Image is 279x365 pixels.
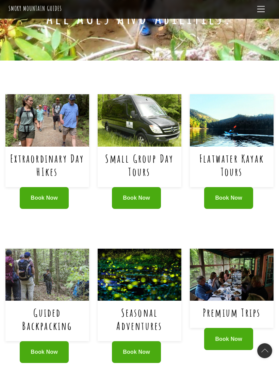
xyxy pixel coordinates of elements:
a: Book Now [112,341,161,363]
span: Book Now [31,195,58,201]
a: Book Now [204,328,253,350]
img: Small Group Day Tours [98,94,181,147]
a: Seasonal Adventures [116,305,162,332]
a: Premium Trips [203,305,261,319]
a: Flatwater Kayak Tours [199,151,264,178]
a: Book Now [20,341,69,363]
img: Flatwater Kayak Tours [190,94,274,147]
a: Book Now [20,187,69,209]
a: Extraordinary Day HIkes [10,151,84,178]
img: Seasonal Adventures [98,249,181,301]
span: Book Now [31,349,58,355]
a: Book Now [112,187,161,209]
a: Guided Backpacking [22,305,72,332]
img: Premium Trips [190,249,274,301]
a: Smoky Mountain Guides [9,4,62,13]
img: Guided Backpacking [5,249,89,301]
img: Extraordinary Day HIkes [5,94,89,147]
a: Book Now [204,187,253,209]
span: Book Now [215,336,242,342]
span: Book Now [215,195,242,201]
a: Menu [254,3,268,16]
span: Book Now [123,349,150,355]
span: Book Now [123,195,150,201]
a: Small Group Day Tours [105,151,174,178]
